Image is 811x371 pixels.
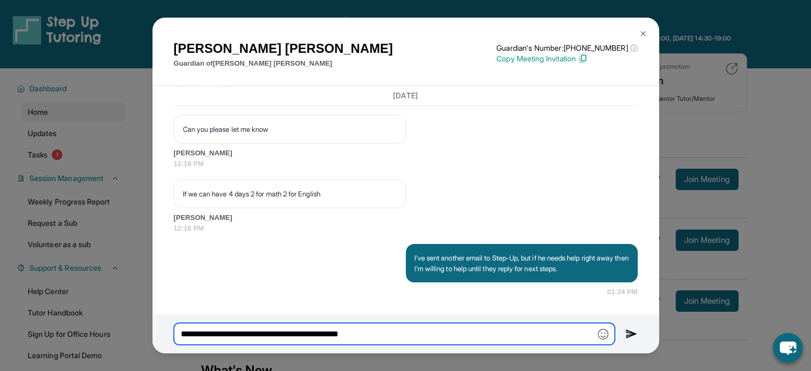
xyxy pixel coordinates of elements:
[174,223,638,234] span: 12:16 PM
[174,90,638,101] h3: [DATE]
[174,159,638,169] span: 12:16 PM
[630,43,637,53] span: ⓘ
[174,58,393,69] p: Guardian of [PERSON_NAME] [PERSON_NAME]
[183,124,397,135] p: Can you please let me know
[607,287,638,297] span: 01:24 PM
[639,29,647,38] img: Close Icon
[174,212,638,223] span: [PERSON_NAME]
[174,39,393,58] h1: [PERSON_NAME] [PERSON_NAME]
[496,43,637,53] p: Guardian's Number: [PHONE_NUMBER]
[496,53,637,64] p: Copy Meeting Invitation
[625,328,638,341] img: Send icon
[414,252,629,274] p: I've sent another email to Step-Up, but if he needs help right away then I'm willing to help unti...
[598,329,608,340] img: Emoji
[578,54,588,64] img: Copy Icon
[773,333,802,362] button: chat-button
[183,188,397,199] p: If we can have 4 days 2 for math 2 for English
[174,148,638,159] span: [PERSON_NAME]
